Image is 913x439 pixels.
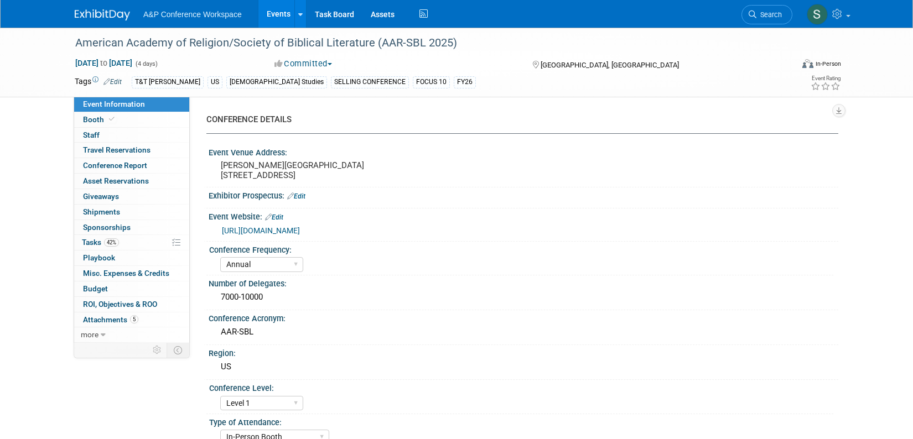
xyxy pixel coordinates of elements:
[454,76,476,88] div: FY26
[811,76,841,81] div: Event Rating
[75,76,122,88] td: Tags
[143,10,242,19] span: A&P Conference Workspace
[741,5,792,24] a: Search
[209,310,838,324] div: Conference Acronym:
[727,58,841,74] div: Event Format
[83,269,169,278] span: Misc. Expenses & Credits
[74,97,189,112] a: Event Information
[104,238,119,247] span: 42%
[132,76,204,88] div: T&T [PERSON_NAME]
[209,208,838,223] div: Event Website:
[83,223,131,232] span: Sponsorships
[74,158,189,173] a: Conference Report
[807,4,828,25] img: Sophia Hettler
[209,144,838,158] div: Event Venue Address:
[74,174,189,189] a: Asset Reservations
[83,315,138,324] span: Attachments
[209,414,833,428] div: Type of Attendance:
[83,253,115,262] span: Playbook
[74,312,189,327] a: Attachments5
[209,345,838,359] div: Region:
[207,76,222,88] div: US
[541,61,679,69] span: [GEOGRAPHIC_DATA], [GEOGRAPHIC_DATA]
[74,297,189,312] a: ROI, Objectives & ROO
[331,76,409,88] div: SELLING CONFERENCE
[81,330,98,339] span: more
[74,112,189,127] a: Booth
[217,358,830,375] div: US
[206,114,830,126] div: CONFERENCE DETAILS
[209,187,838,202] div: Exhibitor Prospectus:
[83,192,119,201] span: Giveaways
[74,189,189,204] a: Giveaways
[98,59,109,67] span: to
[209,275,838,289] div: Number of Delegates:
[130,315,138,323] span: 5
[83,284,108,293] span: Budget
[287,192,305,200] a: Edit
[74,250,189,265] a: Playbook
[802,59,813,68] img: Format-Inperson.png
[134,60,158,67] span: (4 days)
[83,300,157,309] span: ROI, Objectives & ROO
[167,343,190,357] td: Toggle Event Tabs
[413,76,450,88] div: FOCUS 10
[83,176,149,185] span: Asset Reservations
[74,235,189,250] a: Tasks42%
[148,343,167,357] td: Personalize Event Tab Strip
[83,100,145,108] span: Event Information
[226,76,327,88] div: [DEMOGRAPHIC_DATA] Studies
[109,116,115,122] i: Booth reservation complete
[83,161,147,170] span: Conference Report
[83,130,100,139] span: Staff
[815,60,841,68] div: In-Person
[74,220,189,235] a: Sponsorships
[74,143,189,158] a: Travel Reservations
[83,145,151,154] span: Travel Reservations
[74,266,189,281] a: Misc. Expenses & Credits
[103,78,122,86] a: Edit
[222,226,300,235] a: [URL][DOMAIN_NAME]
[756,11,782,19] span: Search
[74,128,189,143] a: Staff
[83,115,117,124] span: Booth
[221,160,459,180] pre: [PERSON_NAME][GEOGRAPHIC_DATA] [STREET_ADDRESS]
[271,58,336,70] button: Committed
[209,380,833,394] div: Conference Level:
[74,281,189,296] a: Budget
[75,9,130,20] img: ExhibitDay
[209,242,833,255] div: Conference Frequency:
[265,213,283,221] a: Edit
[75,58,133,68] span: [DATE] [DATE]
[83,207,120,216] span: Shipments
[217,323,830,341] div: AAR-SBL
[217,289,830,306] div: 7000-10000
[71,33,776,53] div: American Academy of Religion/Society of Biblical Literature (AAR-SBL 2025)
[82,238,119,247] span: Tasks
[74,205,189,219] a: Shipments
[74,327,189,342] a: more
